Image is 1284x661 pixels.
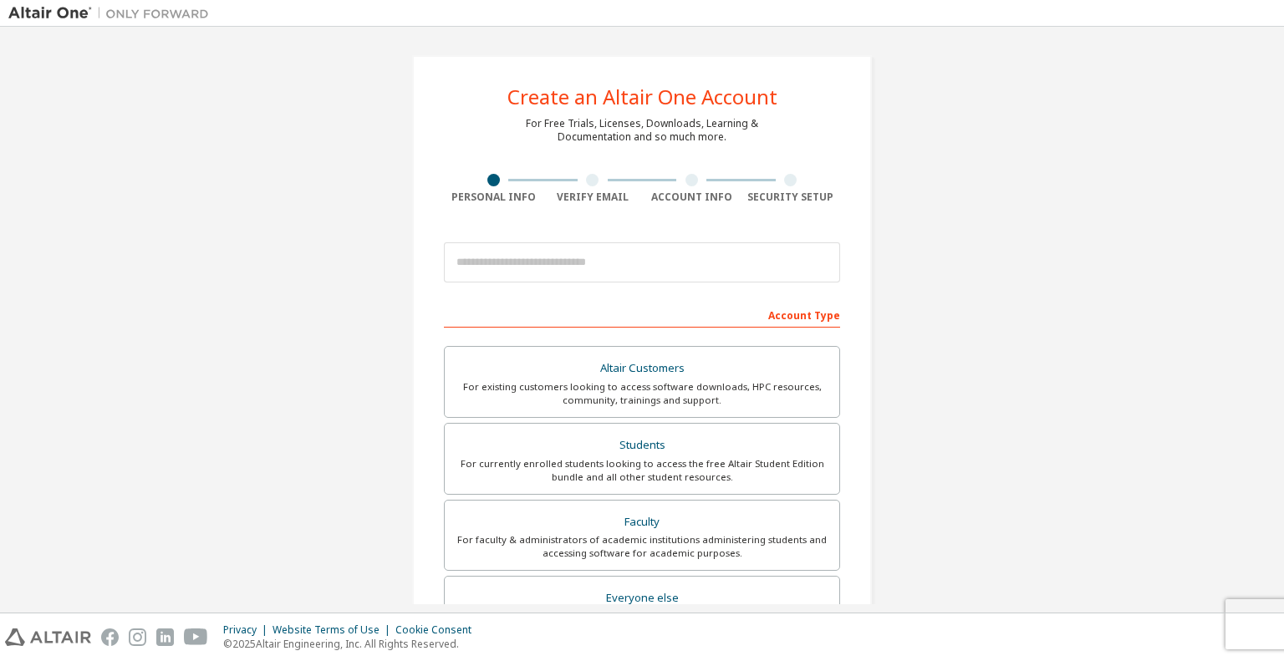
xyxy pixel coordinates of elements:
div: For currently enrolled students looking to access the free Altair Student Edition bundle and all ... [455,457,829,484]
img: youtube.svg [184,628,208,646]
div: Faculty [455,511,829,534]
div: For Free Trials, Licenses, Downloads, Learning & Documentation and so much more. [526,117,758,144]
div: For existing customers looking to access software downloads, HPC resources, community, trainings ... [455,380,829,407]
img: facebook.svg [101,628,119,646]
div: Website Terms of Use [273,623,395,637]
img: linkedin.svg [156,628,174,646]
div: Account Info [642,191,741,204]
div: Account Type [444,301,840,328]
div: Everyone else [455,587,829,610]
div: Altair Customers [455,357,829,380]
img: instagram.svg [129,628,146,646]
div: Students [455,434,829,457]
div: Privacy [223,623,273,637]
div: Security Setup [741,191,841,204]
div: For faculty & administrators of academic institutions administering students and accessing softwa... [455,533,829,560]
div: Cookie Consent [395,623,481,637]
div: Create an Altair One Account [507,87,777,107]
div: Verify Email [543,191,643,204]
img: Altair One [8,5,217,22]
img: altair_logo.svg [5,628,91,646]
p: © 2025 Altair Engineering, Inc. All Rights Reserved. [223,637,481,651]
div: Personal Info [444,191,543,204]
